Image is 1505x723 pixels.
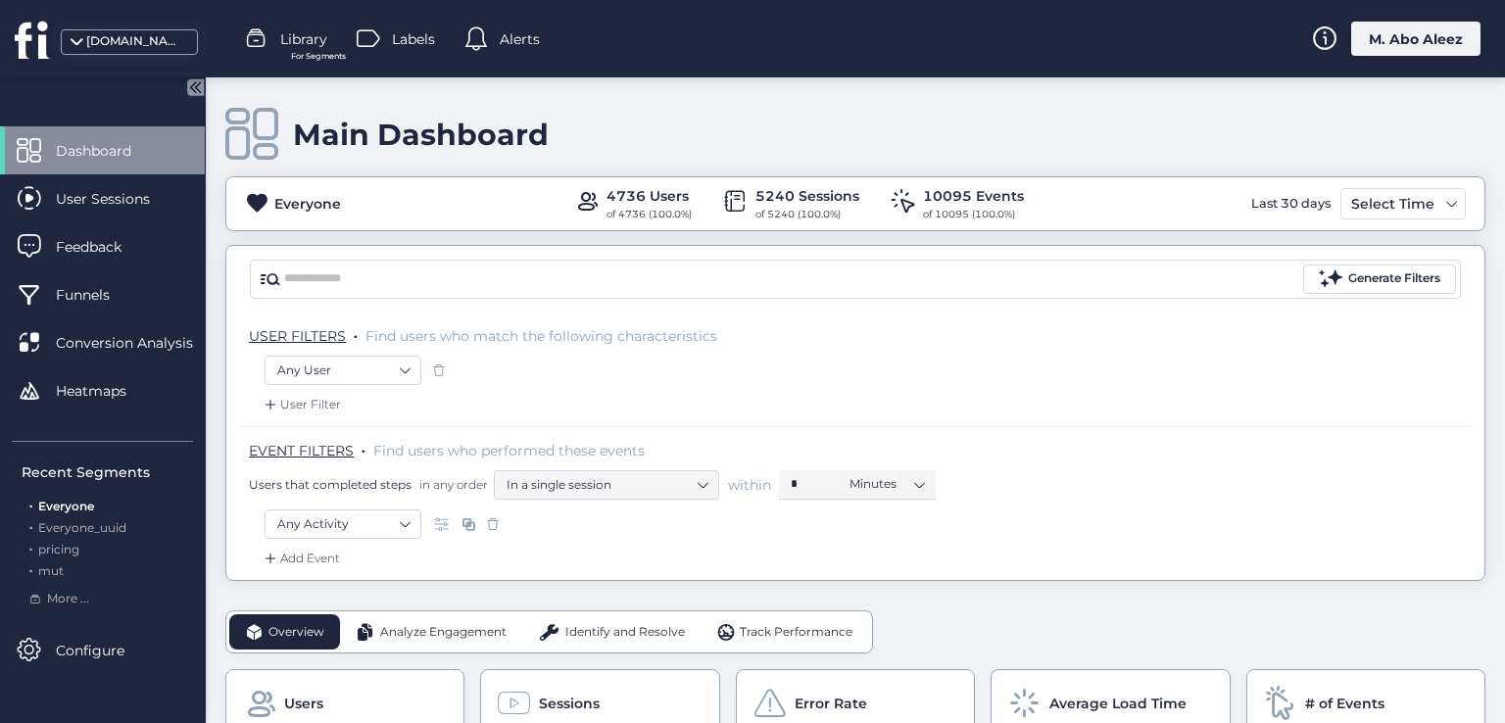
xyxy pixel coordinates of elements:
[56,640,154,661] span: Configure
[261,549,340,568] div: Add Event
[56,140,161,162] span: Dashboard
[380,623,507,642] span: Analyze Engagement
[507,470,706,500] nz-select-item: In a single session
[740,623,852,642] span: Track Performance
[56,332,222,354] span: Conversion Analysis
[1348,269,1440,288] div: Generate Filters
[795,693,867,714] span: Error Rate
[755,185,859,207] div: 5240 Sessions
[728,475,771,495] span: within
[86,32,184,51] div: [DOMAIN_NAME]
[1303,265,1456,294] button: Generate Filters
[1049,693,1187,714] span: Average Load Time
[755,207,859,222] div: of 5240 (100.0%)
[56,236,151,258] span: Feedback
[29,516,32,535] span: .
[923,185,1024,207] div: 10095 Events
[249,327,346,345] span: USER FILTERS
[38,563,64,578] span: mut
[56,284,139,306] span: Funnels
[249,476,412,493] span: Users that completed steps
[539,693,600,714] span: Sessions
[392,28,435,50] span: Labels
[29,495,32,513] span: .
[607,207,692,222] div: of 4736 (100.0%)
[22,461,193,483] div: Recent Segments
[284,693,323,714] span: Users
[291,50,346,63] span: For Segments
[354,323,358,343] span: .
[29,538,32,556] span: .
[500,28,540,50] span: Alerts
[38,499,94,513] span: Everyone
[261,395,341,414] div: User Filter
[274,193,341,215] div: Everyone
[249,442,354,459] span: EVENT FILTERS
[47,590,89,608] span: More ...
[280,28,327,50] span: Library
[56,188,179,210] span: User Sessions
[373,442,645,459] span: Find users who performed these events
[1346,192,1439,216] div: Select Time
[293,117,549,153] div: Main Dashboard
[850,469,924,499] nz-select-item: Minutes
[607,185,692,207] div: 4736 Users
[565,623,685,642] span: Identify and Resolve
[277,509,409,539] nz-select-item: Any Activity
[365,327,717,345] span: Find users who match the following characteristics
[29,559,32,578] span: .
[277,356,409,385] nz-select-item: Any User
[362,438,365,458] span: .
[1305,693,1384,714] span: # of Events
[923,207,1024,222] div: of 10095 (100.0%)
[1246,188,1335,219] div: Last 30 days
[415,476,488,493] span: in any order
[268,623,324,642] span: Overview
[38,542,79,556] span: pricing
[1351,22,1481,56] div: M. Abo Aleez
[38,520,126,535] span: Everyone_uuid
[56,380,156,402] span: Heatmaps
